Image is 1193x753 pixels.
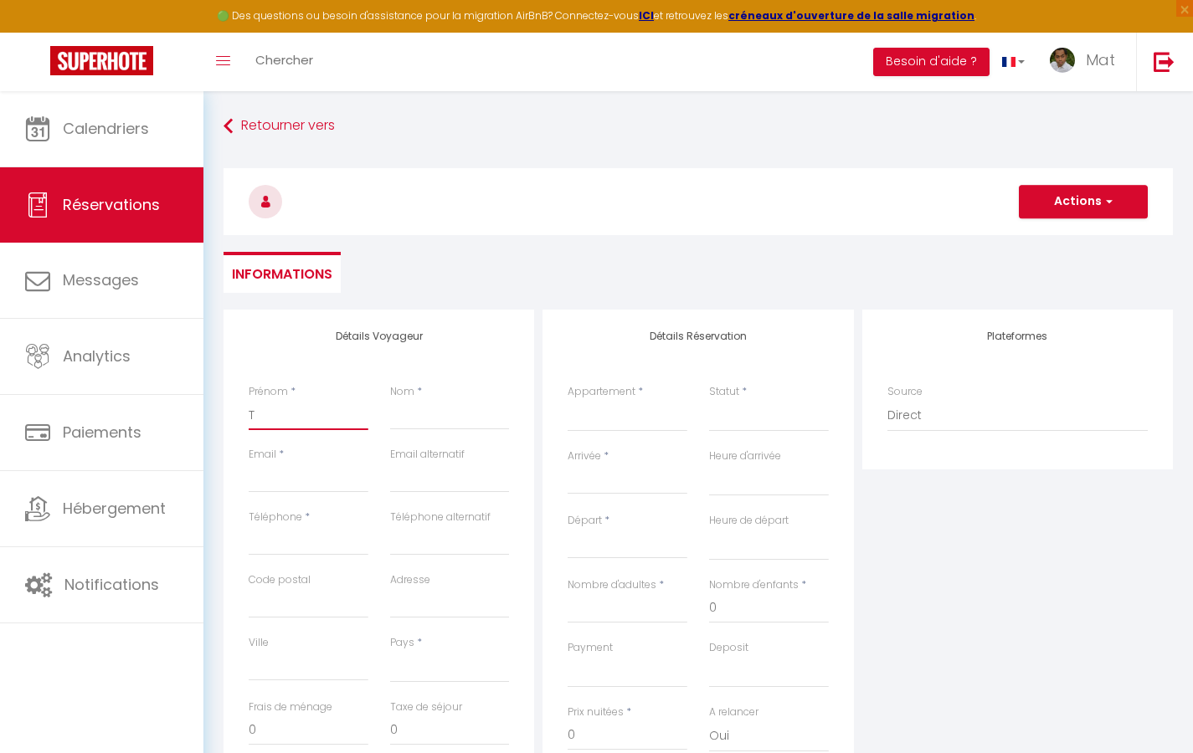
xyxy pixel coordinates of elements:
label: Taxe de séjour [390,699,462,715]
label: Heure de départ [709,513,789,529]
span: Messages [63,269,139,290]
label: Deposit [709,640,748,656]
label: Prix nuitées [568,704,624,720]
label: Arrivée [568,448,601,464]
label: A relancer [709,704,758,720]
label: Nombre d'adultes [568,577,656,593]
button: Besoin d'aide ? [873,48,990,76]
label: Email [249,447,276,463]
label: Pays [390,635,414,651]
label: Ville [249,635,269,651]
img: ... [1050,48,1075,73]
a: créneaux d'ouverture de la salle migration [728,8,974,23]
label: Code postal [249,572,311,588]
label: Frais de ménage [249,699,332,715]
span: Mat [1086,49,1115,70]
a: ... Mat [1037,33,1136,91]
button: Ouvrir le widget de chat LiveChat [13,7,64,57]
span: Paiements [63,422,141,443]
a: ICI [639,8,654,23]
h4: Détails Réservation [568,330,828,342]
li: Informations [224,252,341,293]
label: Adresse [390,572,430,588]
span: Calendriers [63,118,149,139]
label: Nombre d'enfants [709,577,799,593]
h4: Détails Voyageur [249,330,509,342]
img: logout [1154,51,1175,72]
label: Heure d'arrivée [709,448,781,464]
label: Source [887,384,923,400]
label: Appartement [568,384,635,400]
span: Chercher [255,51,313,69]
label: Téléphone alternatif [390,510,491,525]
span: Analytics [63,346,131,366]
label: Départ [568,513,602,529]
label: Prénom [249,384,288,400]
a: Retourner vers [224,111,1173,141]
img: Super Booking [50,46,153,75]
a: Chercher [243,33,326,91]
span: Réservations [63,194,160,215]
label: Téléphone [249,510,302,525]
label: Payment [568,640,613,656]
button: Actions [1019,185,1148,218]
label: Statut [709,384,739,400]
label: Nom [390,384,414,400]
span: Notifications [64,574,159,595]
label: Email alternatif [390,447,465,463]
span: Hébergement [63,498,166,519]
h4: Plateformes [887,330,1148,342]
